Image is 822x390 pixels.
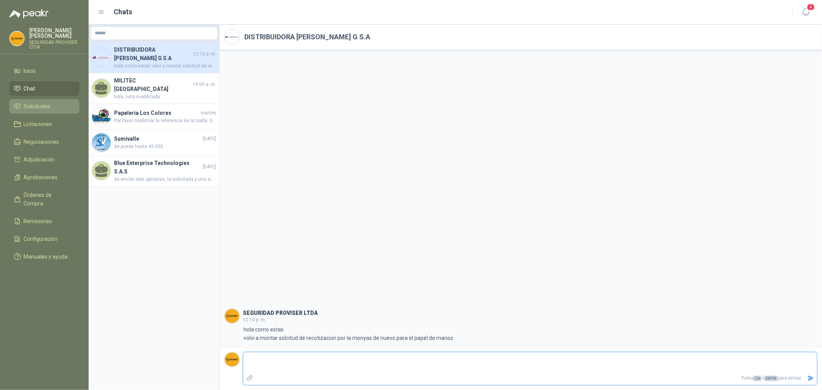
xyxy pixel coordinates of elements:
a: Blue Enterprise Technologies S.A.S[DATE]Se envian dos opciones, la solicitada y uno similar de me... [89,156,219,187]
span: martes [201,109,216,117]
span: [DATE] [203,163,216,171]
a: Aprobaciones [9,170,79,185]
h3: SEGURIDAD PROVISER LTDA [243,311,318,315]
a: Solicitudes [9,99,79,114]
a: Adjudicación [9,152,79,167]
a: MILITEC [GEOGRAPHIC_DATA]10:09 a. m.hola, listo modificada [89,73,219,104]
p: Pulsa + para enviar [256,372,805,385]
h4: MILITEC [GEOGRAPHIC_DATA] [114,76,191,93]
span: Por favor confirmar la referencia de la toalla. Gracias [114,117,216,124]
span: Negociaciones [24,138,59,146]
p: hola como estas volvi a montar solcitud de recotizacion por la monyas de nuevo para el papel de m... [244,325,453,342]
img: Company Logo [225,352,239,367]
label: Adjuntar archivos [243,372,256,385]
a: Configuración [9,232,79,246]
a: Negociaciones [9,134,79,149]
p: [PERSON_NAME] [PERSON_NAME] [29,28,79,39]
img: Company Logo [92,133,111,152]
a: Chat [9,81,79,96]
a: Licitaciones [9,117,79,131]
span: Se envian dos opciones, la solicitada y uno similar de mejores caracteristicas marca Motorola. Am... [114,176,216,183]
h4: Papeleria Los Colores [114,109,199,117]
img: Company Logo [92,108,111,126]
h2: DISTRIBUIDORA [PERSON_NAME] G S.A [244,32,370,42]
span: Adjudicación [24,155,55,164]
span: ENTER [764,376,778,381]
span: Solicitudes [24,102,50,111]
img: Company Logo [10,31,24,46]
span: Ctrl [753,376,761,381]
a: Company LogoPapeleria Los ColoresmartesPor favor confirmar la referencia de la toalla. Gracias [89,104,219,130]
span: Licitaciones [24,120,52,128]
span: Inicio [24,67,36,75]
img: Logo peakr [9,9,49,18]
span: Configuración [24,235,58,243]
h4: Blue Enterprise Technologies S.A.S [114,159,201,176]
span: 4 [807,3,815,11]
span: hola como estas volvi a montar solcitud de recotizacion por la monyas de nuevo para el papel de m... [114,62,216,70]
a: Company LogoDISTRIBUIDORA [PERSON_NAME] G S.A12:10 p. m.hola como estas volvi a montar solcitud d... [89,42,219,73]
span: Se puede hasta 43.000 [114,143,216,150]
h4: DISTRIBUIDORA [PERSON_NAME] G S.A [114,45,192,62]
a: Órdenes de Compra [9,188,79,211]
p: SEGURIDAD PROVISER LTDA [29,40,79,49]
a: Company LogoSumivalle[DATE]Se puede hasta 43.000 [89,130,219,156]
img: Company Logo [225,30,239,44]
span: Aprobaciones [24,173,58,182]
a: Remisiones [9,214,79,229]
a: Inicio [9,64,79,78]
span: 12:10 p. m. [193,50,216,58]
span: [DATE] [203,135,216,143]
span: 12:10 p. m. [243,317,266,323]
span: Órdenes de Compra [24,191,72,208]
img: Company Logo [92,48,111,67]
span: Manuales y ayuda [24,252,68,261]
img: Company Logo [225,309,239,323]
h1: Chats [114,7,133,17]
span: Remisiones [24,217,52,225]
a: Manuales y ayuda [9,249,79,264]
button: Enviar [804,372,817,385]
span: 10:09 a. m. [193,81,216,88]
h4: Sumivalle [114,134,201,143]
span: hola, listo modificada [114,93,216,101]
button: 4 [799,5,813,19]
span: Chat [24,84,35,93]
